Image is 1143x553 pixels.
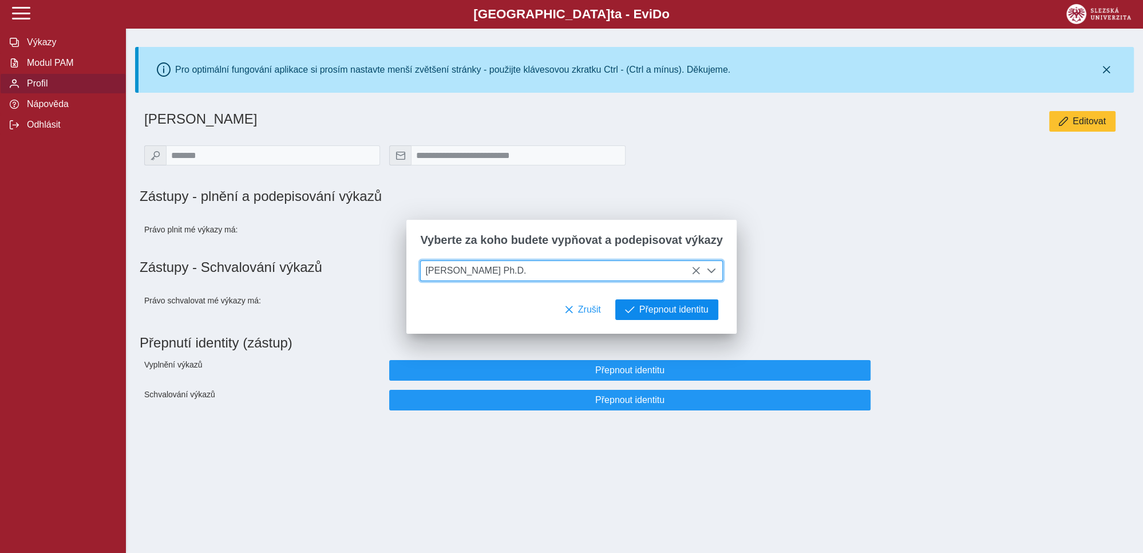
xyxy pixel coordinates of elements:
[662,7,670,21] span: o
[23,99,116,109] span: Nápověda
[610,7,614,21] span: t
[140,330,1120,355] h1: Přepnutí identity (zástup)
[639,305,709,315] span: Přepnout identitu
[399,365,861,376] span: Přepnout identitu
[615,299,718,320] button: Přepnout identitu
[34,7,1109,22] b: [GEOGRAPHIC_DATA] a - Evi
[420,234,722,247] span: Vyberte za koho budete vypňovat a podepisovat výkazy
[23,58,116,68] span: Modul PAM
[140,355,385,385] div: Vyplnění výkazů
[652,7,662,21] span: D
[140,385,385,415] div: Schvalování výkazů
[421,261,701,281] span: [PERSON_NAME] Ph.D.
[140,285,385,317] div: Právo schvalovat mé výkazy má:
[399,395,861,405] span: Přepnout identitu
[555,299,611,320] button: Zrušit
[389,360,871,381] button: Přepnout identitu
[1066,4,1131,24] img: logo_web_su.png
[175,65,730,75] div: Pro optimální fungování aplikace si prosím nastavte menší zvětšení stránky - použijte klávesovou ...
[144,111,789,127] h1: [PERSON_NAME]
[140,214,385,246] div: Právo plnit mé výkazy má:
[140,259,1129,275] h1: Zástupy - Schvalování výkazů
[140,188,789,204] h1: Zástupy - plnění a podepisování výkazů
[23,120,116,130] span: Odhlásit
[23,78,116,89] span: Profil
[1073,116,1106,127] span: Editovat
[1049,111,1116,132] button: Editovat
[389,390,871,410] button: Přepnout identitu
[578,305,601,315] span: Zrušit
[23,37,116,48] span: Výkazy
